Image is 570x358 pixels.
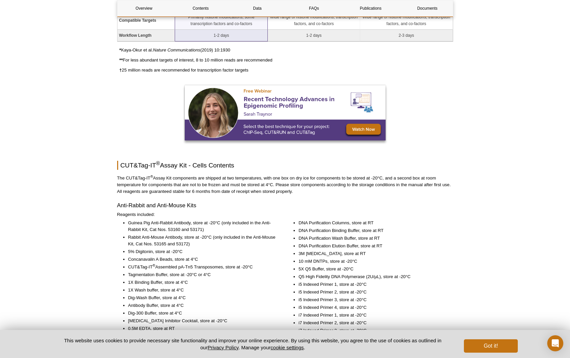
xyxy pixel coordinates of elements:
[153,47,200,52] em: Nature Communications
[128,264,276,270] li: CUT&Tag-IT Assembled pA-Tn5 Transposomes, store at -20°C
[119,47,453,53] p: Kaya-Okur et al. (2019) 10:1930
[299,235,446,242] li: DNA Purification Wash Buffer, store at RT
[119,67,453,74] p: 25 million reads are recommended for transcription factor targets
[128,234,276,247] li: Rabbit Anti-Mouse Antibody, store at -20°C (only included in the Anti-Mouse Kit, Cat Nos. 53165 a...
[119,33,152,38] strong: Workflow Length
[299,273,446,280] li: Q5 High Fidelity DNA Polymerase (2U/µL), store at -20°C
[128,310,276,317] li: Dig-300 Buffer, store at 4°C
[344,0,397,16] a: Publications
[128,271,276,278] li: Tagmentation Buffer, store at -20°C or 4°C
[185,85,386,140] img: Free Webinar
[175,30,268,41] td: 1-2 days
[547,335,563,351] div: Open Intercom Messenger
[299,227,446,234] li: DNA Purification Binding Buffer, store at RT
[299,281,446,288] li: i5 Indexed Primer 1, store at -20°C
[299,289,446,295] li: i5 Indexed Primer 2, store at -20°C
[128,294,276,301] li: Dig-Wash Buffer, store at 4°C
[150,174,153,178] sup: ®
[128,248,276,255] li: 5% Digitonin, store at -20°C
[299,312,446,319] li: i7 Indexed Primer 1, store at -20°C
[53,337,453,351] p: This website uses cookies to provide necessary site functionality and improve your online experie...
[119,57,453,64] p: For less abundant targets of interest, 8 to 10 million reads are recommended
[174,0,227,16] a: Contents
[287,0,340,16] a: FAQs
[268,11,360,30] td: Wide range of histone modifications, transcription factors, and co-factors
[299,220,446,226] li: DNA Purification Columns, store at RT
[128,318,276,324] li: [MEDICAL_DATA] Inhibitor Cocktail, store at -20°C
[231,0,284,16] a: Data
[117,175,453,195] p: The CUT&Tag-IT Assay Kit components are shipped at two temperatures, with one box on dry ice for ...
[208,345,238,350] a: Privacy Policy
[117,0,171,16] a: Overview
[270,345,304,350] button: cookie settings
[268,30,360,41] td: 1-2 days
[119,18,156,23] strong: Compatible Targets
[185,85,386,142] a: Free Webinar Comparing ChIP, CUT&Tag and CUT&RUN
[119,68,122,73] strong: †
[175,11,268,30] td: Primarily histone modifications, some transcription factors and co-factors
[156,160,160,166] sup: ®
[299,243,446,249] li: DNA Purification Elution Buffer, store at RT
[299,320,446,326] li: i7 Indexed Primer 2, store at -20°C
[360,11,453,30] td: Wide range of histone modifications, transcription factors, and co-factors
[299,304,446,311] li: i5 Indexed Primer 4, store at -20°C
[299,327,446,334] li: i7 Indexed Primer 3, store at -20°C
[128,287,276,293] li: 1X Wash buffer, store at 4°C
[128,220,276,233] li: Guinea Pig Anti-Rabbit Antibody, store at -20°C (only included in the Anti-Rabbit Kit, Cat Nos. 5...
[360,30,453,41] td: 2-3 days
[464,339,517,353] button: Got it!
[128,279,276,286] li: 1X Binding Buffer, store at 4°C
[117,161,453,170] h2: CUT&Tag-IT Assay Kit - Cells Contents
[128,302,276,309] li: Antibody Buffer, store at 4°C
[299,296,446,303] li: i5 Indexed Primer 3, store at -20°C
[128,325,276,332] li: 0.5M EDTA, store at RT
[117,211,453,218] p: Reagents included:
[117,202,453,210] h3: Anti-Rabbit and Anti-Mouse Kits
[401,0,454,16] a: Documents
[299,250,446,257] li: 3M [MEDICAL_DATA], store at RT
[299,266,446,272] li: 5X Q5 Buffer, store at -20°C
[153,263,155,267] sup: ®
[299,258,446,265] li: 10 mM DNTPs, store at -20°C
[128,256,276,263] li: Concanavalin A Beads, store at 4°C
